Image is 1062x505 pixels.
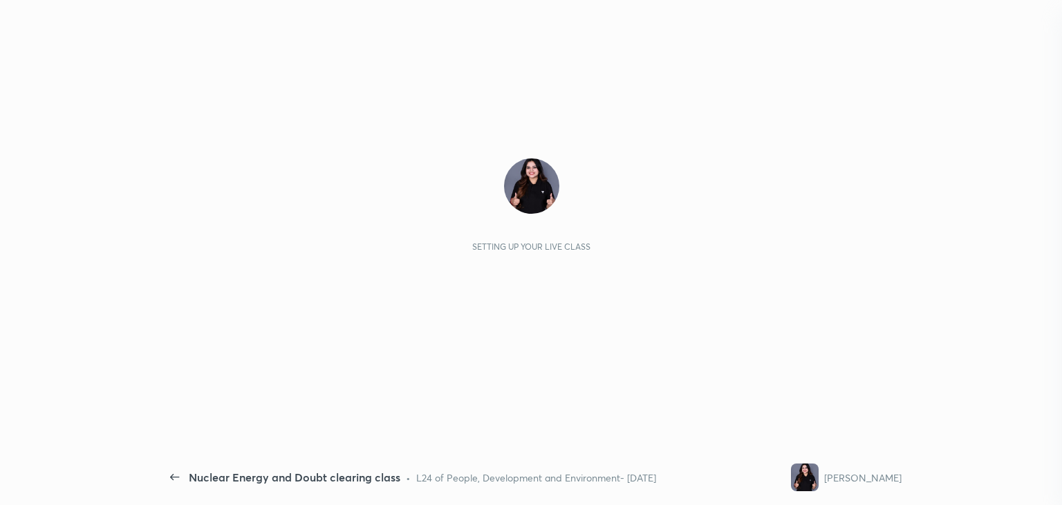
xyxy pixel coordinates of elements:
[189,469,400,486] div: Nuclear Energy and Doubt clearing class
[504,158,559,214] img: c36fed8be6f1468bba8a81ad77bbaf31.jpg
[416,470,656,485] div: L24 of People, Development and Environment- [DATE]
[791,463,819,491] img: c36fed8be6f1468bba8a81ad77bbaf31.jpg
[824,470,902,485] div: [PERSON_NAME]
[472,241,590,252] div: Setting up your live class
[406,470,411,485] div: •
